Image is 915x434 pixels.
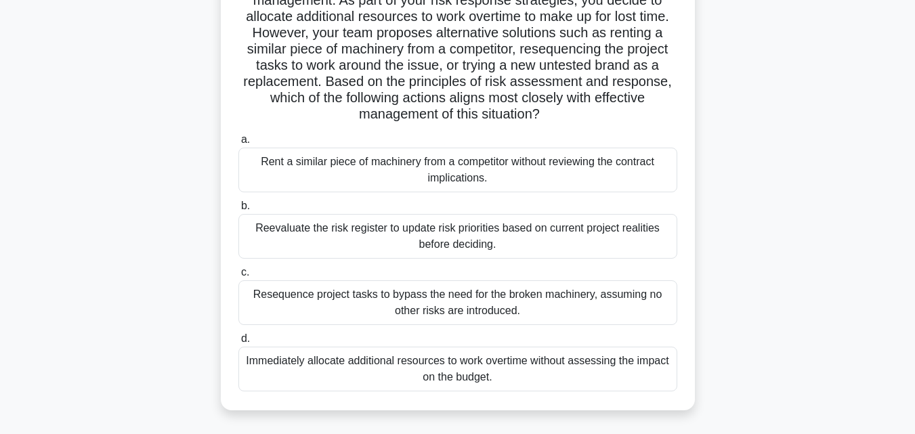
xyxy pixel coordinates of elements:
[241,332,250,344] span: d.
[238,214,677,259] div: Reevaluate the risk register to update risk priorities based on current project realities before ...
[238,347,677,391] div: Immediately allocate additional resources to work overtime without assessing the impact on the bu...
[241,266,249,278] span: c.
[241,200,250,211] span: b.
[238,148,677,192] div: Rent a similar piece of machinery from a competitor without reviewing the contract implications.
[241,133,250,145] span: a.
[238,280,677,325] div: Resequence project tasks to bypass the need for the broken machinery, assuming no other risks are...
